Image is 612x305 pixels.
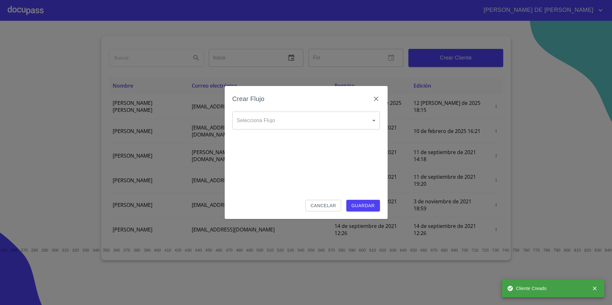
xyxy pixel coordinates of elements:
button: Cancelar [305,200,341,212]
div: ​ [232,112,380,129]
span: Guardar [351,202,375,210]
h6: Crear Flujo [232,94,265,104]
span: Cancelar [310,202,336,210]
button: Guardar [346,200,380,212]
button: close [588,281,602,295]
span: Cliente Creado [507,285,547,292]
